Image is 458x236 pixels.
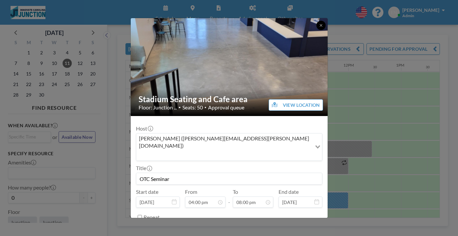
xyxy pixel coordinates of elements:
[136,173,322,184] input: (No title)
[233,189,238,195] label: To
[136,125,152,132] label: Host
[178,105,181,110] span: •
[279,189,299,195] label: End date
[228,191,230,205] span: -
[144,214,160,221] label: Repeat
[139,94,320,104] h2: Stadium Seating and Cafe area
[139,104,177,111] span: Floor: Junction ...
[185,189,197,195] label: From
[204,105,206,109] span: •
[136,189,158,195] label: Start date
[131,17,328,117] img: 537.jpg
[208,104,244,111] span: Approval queue
[138,135,310,150] span: [PERSON_NAME] ([PERSON_NAME][EMAIL_ADDRESS][PERSON_NAME][DOMAIN_NAME])
[136,165,151,171] label: Title
[137,151,311,159] input: Search for option
[269,99,323,111] button: VIEW LOCATION
[182,104,203,111] span: Seats: 50
[136,133,322,161] div: Search for option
